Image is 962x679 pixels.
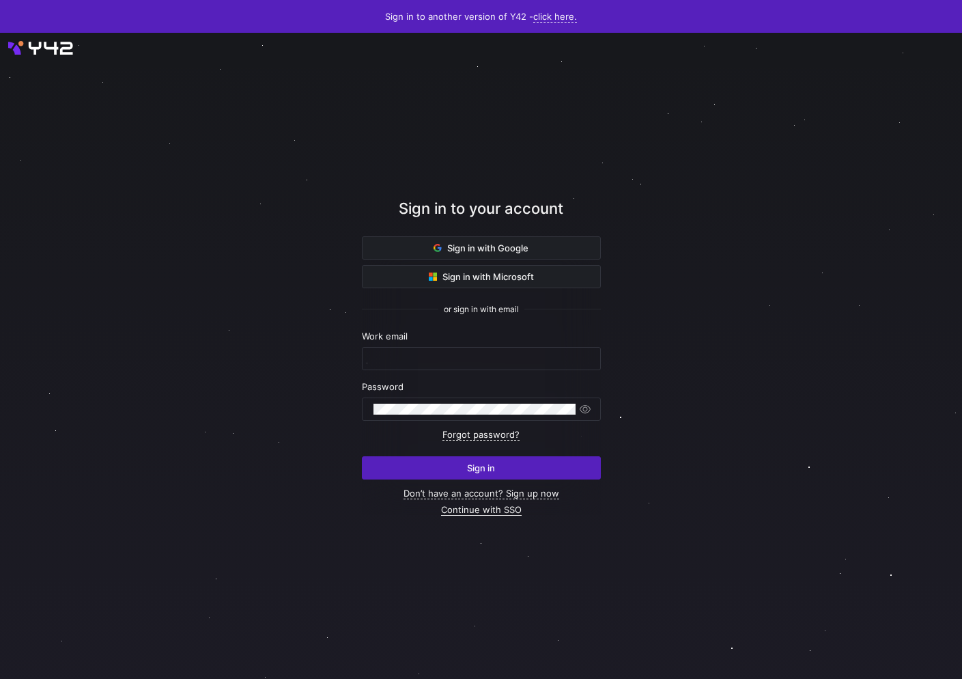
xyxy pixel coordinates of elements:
span: Sign in with Microsoft [429,271,534,282]
button: Sign in with Microsoft [362,265,601,288]
span: Password [362,381,404,392]
button: Sign in with Google [362,236,601,260]
span: Work email [362,331,408,342]
span: Sign in with Google [434,242,528,253]
a: click here. [533,11,577,23]
button: Sign in [362,456,601,480]
a: Forgot password? [442,429,520,441]
span: Sign in [467,462,495,473]
a: Don’t have an account? Sign up now [404,488,559,499]
a: Continue with SSO [441,504,522,516]
div: Sign in to your account [362,197,601,236]
span: or sign in with email [444,305,519,314]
